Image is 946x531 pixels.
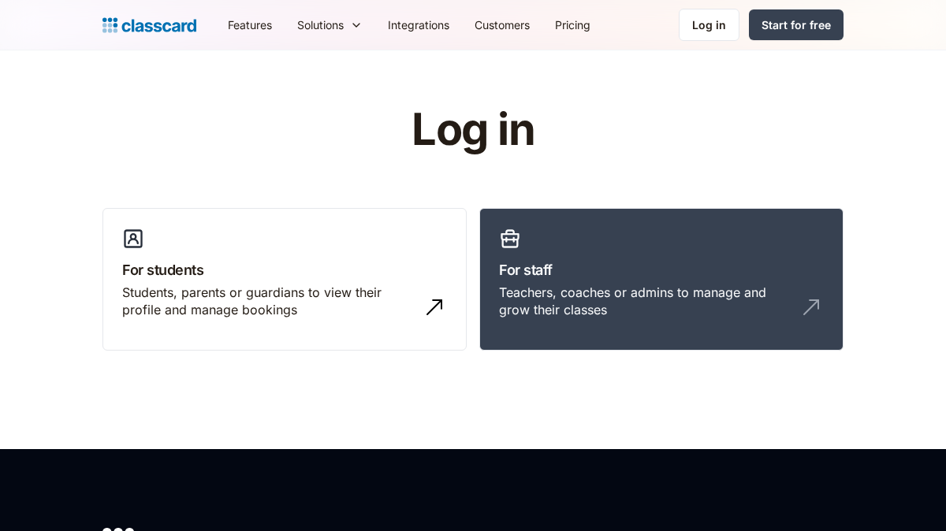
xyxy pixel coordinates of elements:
[375,7,462,43] a: Integrations
[692,17,726,33] div: Log in
[285,7,375,43] div: Solutions
[542,7,603,43] a: Pricing
[499,284,792,319] div: Teachers, coaches or admins to manage and grow their classes
[479,208,844,351] a: For staffTeachers, coaches or admins to manage and grow their classes
[297,17,344,33] div: Solutions
[215,7,285,43] a: Features
[462,7,542,43] a: Customers
[679,9,739,41] a: Log in
[749,9,844,40] a: Start for free
[122,259,447,280] h3: For students
[122,284,415,319] div: Students, parents or guardians to view their profile and manage bookings
[223,106,724,154] h1: Log in
[102,14,196,36] a: Logo
[102,208,467,351] a: For studentsStudents, parents or guardians to view their profile and manage bookings
[499,259,824,280] h3: For staff
[762,17,831,33] div: Start for free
